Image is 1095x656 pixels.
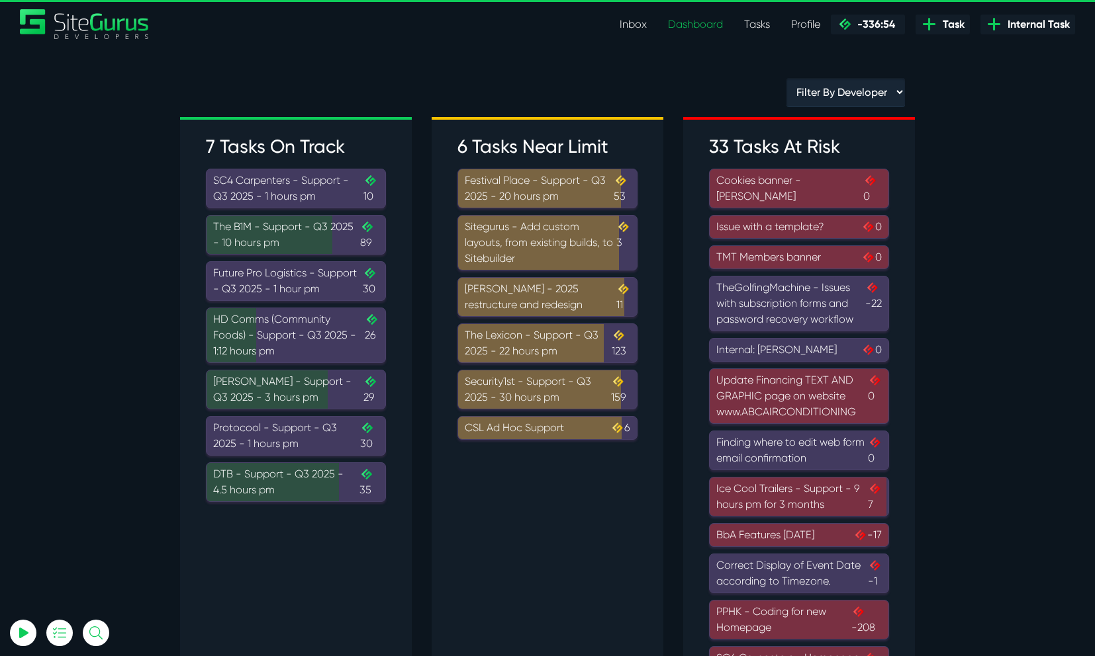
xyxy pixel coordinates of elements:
[363,374,379,405] span: 29
[616,219,630,266] span: 3
[363,173,379,204] span: 10
[457,277,638,317] a: [PERSON_NAME] - 2025 restructure and redesign11
[365,311,379,359] span: 26
[709,136,889,158] h3: 33 Tasks At Risk
[610,420,630,436] span: 6
[457,370,638,409] a: Security1st - Support - Q3 2025 - 30 hours pm159
[213,311,379,359] div: HD Comms (Community Foods) - Support - Q3 2025 - 1:12 hours pm
[457,323,638,363] a: The Lexicon - Support - Q3 2025 - 22 hours pm123
[213,219,379,251] div: The B1M - Support - Q3 2025 - 10 hours pm
[709,338,889,362] a: Internal: [PERSON_NAME]0
[457,136,638,158] h3: 6 Tasks Near Limit
[206,462,386,502] a: DTB - Support - Q3 2025 - 4.5 hours pm35
[716,342,882,358] div: Internal: [PERSON_NAME]
[716,249,882,265] div: TMT Members banner
[20,9,150,39] a: SiteGurus
[980,15,1075,34] a: Internal Task
[206,169,386,208] a: SC4 Carpenters - Support - Q3 2025 - 1 hours pm10
[206,261,386,301] a: Future Pro Logistics - Support - Q3 2025 - 1 hour pm30
[861,219,882,235] span: 0
[363,265,379,297] span: 30
[863,173,882,204] span: 0
[206,215,386,255] a: The B1M - Support - Q3 2025 - 10 hours pm89
[831,15,905,34] a: -336:54
[853,527,882,543] span: -17
[457,416,638,440] a: CSL Ad Hoc Support6
[465,420,630,436] div: CSL Ad Hoc Support
[465,281,630,313] div: [PERSON_NAME] - 2025 restructure and redesign
[868,557,882,589] span: -1
[360,219,379,251] span: 89
[465,219,630,266] div: Sitegurus - Add custom layouts, from existing builds, to Sitebuilder
[213,466,379,498] div: DTB - Support - Q3 2025 - 4.5 hours pm
[213,265,379,297] div: Future Pro Logistics - Support - Q3 2025 - 1 hour pm
[716,280,882,327] div: TheGolfingMachine - Issues with subscription forms and password recovery workflow
[206,416,386,456] a: Protocool - Support - Q3 2025 - 1 hours pm30
[861,342,882,358] span: 0
[781,11,831,38] a: Profile
[616,281,630,313] span: 11
[611,374,630,405] span: 159
[709,276,889,331] a: TheGolfingMachine - Issues with subscription forms and password recovery workflow-22
[1002,17,1070,32] span: Internal Task
[20,9,150,39] img: Sitegurus Logo
[457,215,638,270] a: Sitegurus - Add custom layouts, from existing builds, to Sitebuilder3
[716,481,882,512] div: Ice Cool Trailers - Support - 9 hours pm for 3 months
[709,600,889,639] a: PPHK - Coding for new Homepage-208
[612,327,630,359] span: 123
[716,173,882,204] div: Cookies banner - [PERSON_NAME]
[716,604,882,635] div: PPHK - Coding for new Homepage
[359,466,379,498] span: 35
[865,280,882,327] span: -22
[465,173,630,204] div: Festival Place - Support - Q3 2025 - 20 hours pm
[709,430,889,470] a: Finding where to edit web form email confirmation0
[916,15,970,34] a: Task
[937,17,965,32] span: Task
[213,420,379,452] div: Protocool - Support - Q3 2025 - 1 hours pm
[457,169,638,208] a: Festival Place - Support - Q3 2025 - 20 hours pm53
[657,11,734,38] a: Dashboard
[868,372,882,420] span: 0
[614,173,630,204] span: 53
[716,557,882,589] div: Correct Display of Event Date according to Timezone.
[709,368,889,424] a: Update Financing TEXT AND GRAPHIC page on website www.ABCAIRCONDITIONING0
[360,420,379,452] span: 30
[861,249,882,265] span: 0
[868,481,882,512] span: 7
[709,215,889,239] a: Issue with a template?0
[206,136,386,158] h3: 7 Tasks On Track
[716,372,882,420] div: Update Financing TEXT AND GRAPHIC page on website www.ABCAIRCONDITIONING
[709,523,889,547] a: BbA Features [DATE]-17
[609,11,657,38] a: Inbox
[465,327,630,359] div: The Lexicon - Support - Q3 2025 - 22 hours pm
[206,307,386,363] a: HD Comms (Community Foods) - Support - Q3 2025 - 1:12 hours pm26
[852,18,895,30] span: -336:54
[851,604,882,635] span: -208
[709,477,889,516] a: Ice Cool Trailers - Support - 9 hours pm for 3 months7
[868,434,882,466] span: 0
[206,370,386,409] a: [PERSON_NAME] - Support - Q3 2025 - 3 hours pm29
[734,11,781,38] a: Tasks
[716,434,882,466] div: Finding where to edit web form email confirmation
[716,219,882,235] div: Issue with a template?
[709,245,889,269] a: TMT Members banner0
[716,527,882,543] div: BbA Features [DATE]
[213,374,379,405] div: [PERSON_NAME] - Support - Q3 2025 - 3 hours pm
[465,374,630,405] div: Security1st - Support - Q3 2025 - 30 hours pm
[709,553,889,593] a: Correct Display of Event Date according to Timezone.-1
[709,169,889,208] a: Cookies banner - [PERSON_NAME]0
[213,173,379,204] div: SC4 Carpenters - Support - Q3 2025 - 1 hours pm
